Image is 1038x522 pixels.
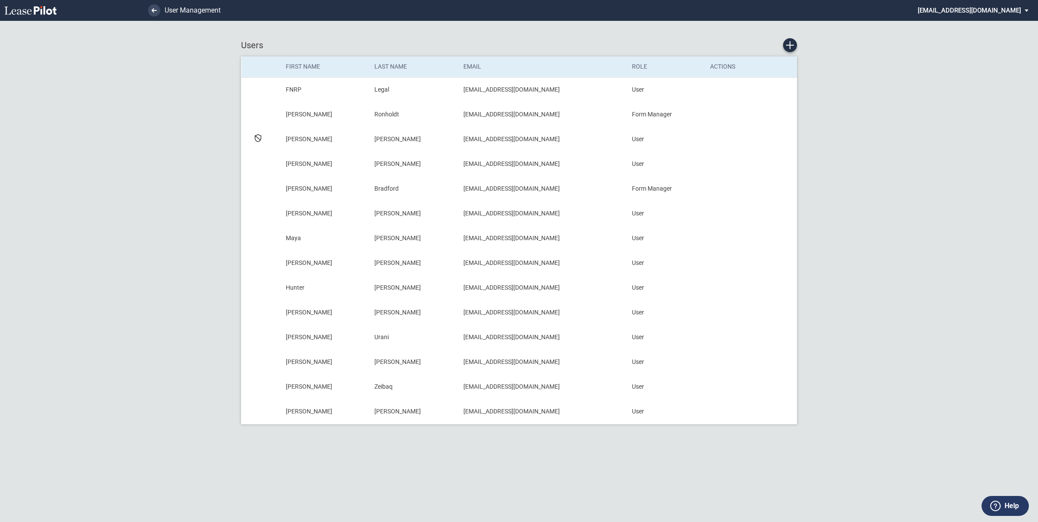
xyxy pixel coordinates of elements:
[457,374,626,399] td: [EMAIL_ADDRESS][DOMAIN_NAME]
[457,300,626,325] td: [EMAIL_ADDRESS][DOMAIN_NAME]
[632,309,644,316] span: User
[632,160,644,167] span: User
[632,259,644,266] span: User
[254,137,262,144] span: User is deactivated, activate to enable.
[374,259,421,266] span: [PERSON_NAME]
[286,111,332,118] span: [PERSON_NAME]
[374,235,421,241] span: [PERSON_NAME]
[286,210,332,217] span: [PERSON_NAME]
[374,135,421,142] span: [PERSON_NAME]
[286,259,332,266] span: [PERSON_NAME]
[632,210,644,217] span: User
[632,334,644,340] span: User
[286,334,332,340] span: [PERSON_NAME]
[457,399,626,424] td: [EMAIL_ADDRESS][DOMAIN_NAME]
[374,160,421,167] span: [PERSON_NAME]
[374,334,389,340] span: Urani
[632,383,644,390] span: User
[374,86,389,93] span: Legal
[286,383,332,390] span: [PERSON_NAME]
[374,358,421,365] span: [PERSON_NAME]
[286,185,332,192] span: [PERSON_NAME]
[286,358,332,365] span: [PERSON_NAME]
[783,38,797,52] a: New User
[632,284,644,291] span: User
[241,38,797,52] div: Users
[280,56,368,77] th: First Name
[457,77,626,102] td: [EMAIL_ADDRESS][DOMAIN_NAME]
[632,86,644,93] span: User
[286,135,332,142] span: [PERSON_NAME]
[286,408,332,415] span: [PERSON_NAME]
[457,325,626,350] td: [EMAIL_ADDRESS][DOMAIN_NAME]
[982,496,1029,516] button: Help
[457,201,626,226] td: [EMAIL_ADDRESS][DOMAIN_NAME]
[286,235,301,241] span: Maya
[457,127,626,152] td: [EMAIL_ADDRESS][DOMAIN_NAME]
[286,284,304,291] span: Hunter
[286,160,332,167] span: [PERSON_NAME]
[374,309,421,316] span: [PERSON_NAME]
[457,350,626,374] td: [EMAIL_ADDRESS][DOMAIN_NAME]
[632,408,644,415] span: User
[374,111,399,118] span: Ronholdt
[632,111,672,118] span: Form Manager
[374,185,399,192] span: Bradford
[457,56,626,77] th: Email
[374,210,421,217] span: [PERSON_NAME]
[626,56,704,77] th: Role
[457,226,626,251] td: [EMAIL_ADDRESS][DOMAIN_NAME]
[286,309,332,316] span: [PERSON_NAME]
[1005,500,1019,512] label: Help
[457,275,626,300] td: [EMAIL_ADDRESS][DOMAIN_NAME]
[457,102,626,127] td: [EMAIL_ADDRESS][DOMAIN_NAME]
[374,408,421,415] span: [PERSON_NAME]
[632,135,644,142] span: User
[632,185,672,192] span: Form Manager
[286,86,301,93] span: FNRP
[632,358,644,365] span: User
[457,152,626,176] td: [EMAIL_ADDRESS][DOMAIN_NAME]
[374,284,421,291] span: [PERSON_NAME]
[457,176,626,201] td: [EMAIL_ADDRESS][DOMAIN_NAME]
[632,235,644,241] span: User
[457,251,626,275] td: [EMAIL_ADDRESS][DOMAIN_NAME]
[368,56,457,77] th: Last Name
[704,56,797,77] th: Actions
[374,383,393,390] span: Zeibaq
